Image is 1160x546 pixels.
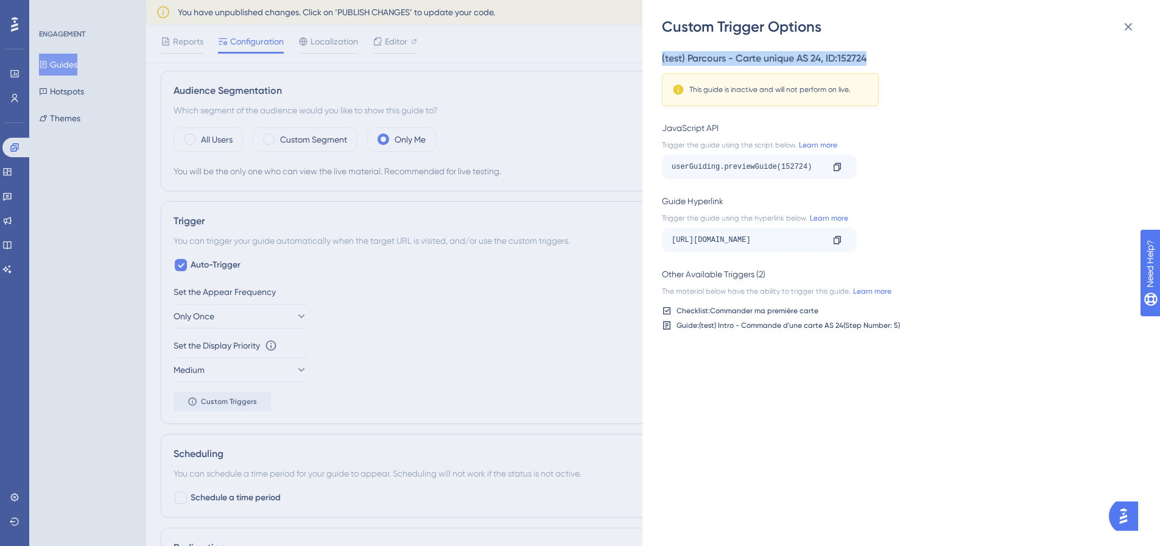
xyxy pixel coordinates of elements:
div: Custom Trigger Options [662,17,1143,37]
div: Trigger the guide using the hyperlink below. [662,213,1133,223]
div: Guide Hyperlink [662,194,1133,208]
div: The material below have the ability to trigger this guide. [662,286,1133,296]
a: Learn more [851,286,891,296]
div: JavaScript API [662,121,1133,135]
div: Checklist: Commander ma première carte [677,306,818,316]
div: Trigger the guide using the script below. [662,140,1133,150]
iframe: UserGuiding AI Assistant Launcher [1109,498,1145,534]
a: Learn more [807,213,848,223]
a: Learn more [796,140,837,150]
div: [URL][DOMAIN_NAME] [672,230,823,250]
span: Need Help? [29,3,76,18]
div: This guide is inactive and will not perform on live. [689,85,851,94]
div: (test) Parcours - Carte unique AS 24 , ID: 152724 [662,51,1133,66]
div: Guide: (test) Intro - Commande d'une carte AS 24 (Step Number: 5 ) [677,321,900,330]
div: Other Available Triggers (2) [662,267,1133,282]
div: userGuiding.previewGuide(152724) [672,157,823,177]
